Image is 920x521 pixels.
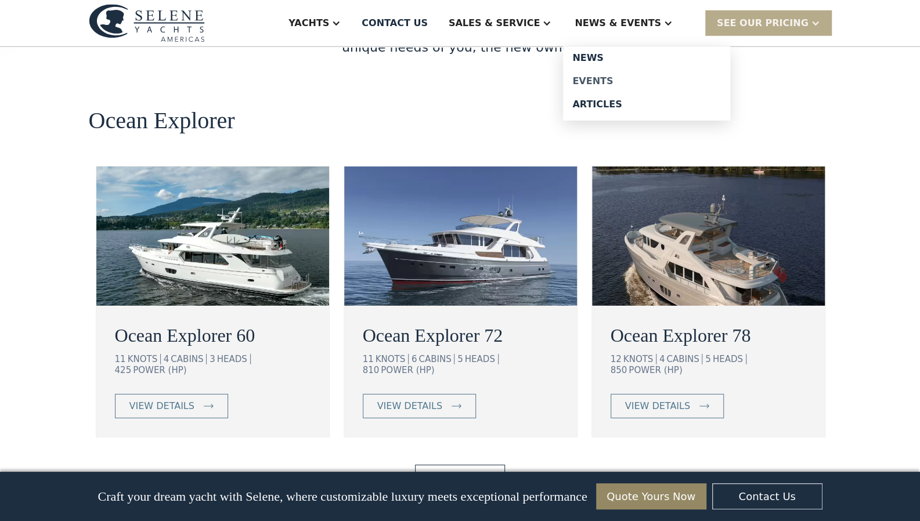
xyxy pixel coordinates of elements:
[362,16,428,30] div: Contact US
[623,354,656,364] div: KNOTS
[712,483,822,509] a: Contact Us
[713,354,746,364] div: HEADS
[217,354,251,364] div: HEADS
[381,365,434,375] div: POWER (HP)
[98,489,587,504] p: Craft your dream yacht with Selene, where customizable luxury meets exceptional performance
[96,167,329,306] img: ocean going trawler
[210,354,215,364] div: 3
[611,394,724,418] a: view details
[717,16,809,30] div: SEE Our Pricing
[133,365,186,375] div: POWER (HP)
[572,100,721,109] div: Articles
[563,46,730,121] nav: News & EVENTS
[412,354,417,364] div: 6
[611,365,627,375] div: 850
[457,354,463,364] div: 5
[115,365,132,375] div: 425
[563,93,730,116] a: Articles
[115,354,126,364] div: 11
[572,77,721,86] div: Events
[592,167,825,306] img: ocean going trawler
[129,399,194,413] div: view details
[115,321,311,349] a: Ocean Explorer 60
[377,399,442,413] div: view details
[363,365,380,375] div: 810
[465,354,499,364] div: HEADS
[572,53,721,63] div: News
[563,70,730,93] a: Events
[128,354,161,364] div: KNOTS
[699,404,709,408] img: icon
[415,465,505,489] a: View More
[563,46,730,70] a: News
[164,354,169,364] div: 4
[596,483,706,509] a: Quote Yours Now
[171,354,207,364] div: CABINS
[629,365,682,375] div: POWER (HP)
[659,354,665,364] div: 4
[625,399,690,413] div: view details
[288,16,329,30] div: Yachts
[666,354,702,364] div: CABINS
[705,10,832,35] div: SEE Our Pricing
[376,354,409,364] div: KNOTS
[89,108,235,133] h2: Ocean Explorer
[344,167,577,306] img: ocean going trawler
[575,16,661,30] div: News & EVENTS
[363,354,374,364] div: 11
[705,354,711,364] div: 5
[363,321,558,349] a: Ocean Explorer 72
[89,4,205,42] img: logo
[115,394,228,418] a: view details
[449,16,540,30] div: Sales & Service
[363,394,476,418] a: view details
[611,354,622,364] div: 12
[452,404,461,408] img: icon
[611,321,806,349] a: Ocean Explorer 78
[204,404,214,408] img: icon
[418,354,454,364] div: CABINS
